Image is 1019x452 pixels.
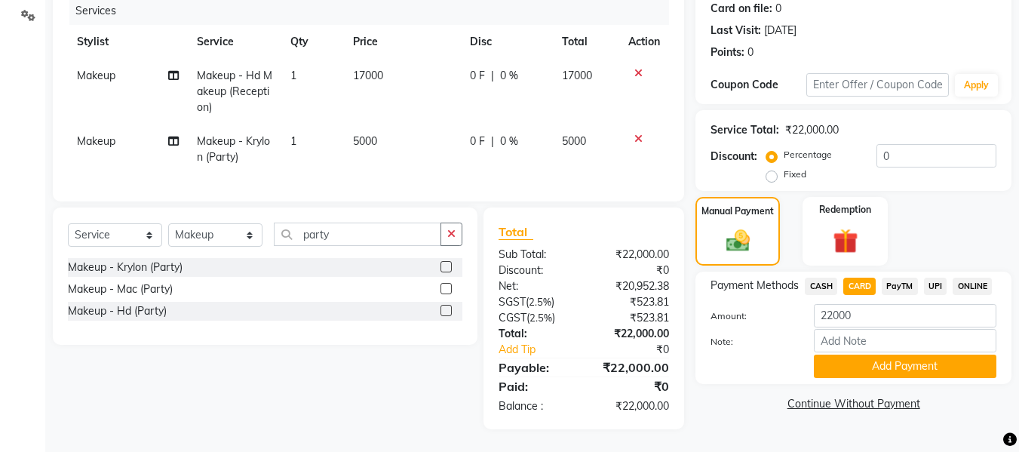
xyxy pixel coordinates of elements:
div: Sub Total: [487,247,584,263]
span: 17000 [353,69,383,82]
label: Note: [699,335,802,349]
div: ₹22,000.00 [584,326,680,342]
span: | [491,134,494,149]
div: Last Visit: [711,23,761,38]
label: Percentage [784,148,832,161]
span: 0 F [470,134,485,149]
div: Makeup - Krylon (Party) [68,260,183,275]
div: ( ) [487,294,584,310]
input: Add Note [814,329,996,352]
th: Total [553,25,619,59]
div: 0 [775,1,781,17]
div: ₹22,000.00 [785,122,839,138]
label: Fixed [784,168,806,181]
span: 1 [290,134,296,148]
span: CGST [499,311,526,324]
span: Makeup [77,69,115,82]
span: Total [499,224,533,240]
span: Payment Methods [711,278,799,294]
th: Action [619,25,669,59]
button: Apply [955,74,998,97]
input: Search or Scan [274,223,441,246]
div: Net: [487,278,584,294]
span: UPI [924,278,947,295]
div: Coupon Code [711,77,806,93]
div: Discount: [487,263,584,278]
a: Add Tip [487,342,600,358]
span: PayTM [882,278,918,295]
label: Redemption [819,203,871,217]
div: ₹22,000.00 [584,247,680,263]
th: Service [188,25,282,59]
th: Stylist [68,25,188,59]
div: Service Total: [711,122,779,138]
span: 17000 [562,69,592,82]
input: Amount [814,304,996,327]
img: _gift.svg [825,226,866,257]
span: 0 % [500,68,518,84]
div: ₹22,000.00 [584,358,680,377]
div: ₹523.81 [584,310,680,326]
span: CARD [843,278,876,295]
span: 0 % [500,134,518,149]
a: Continue Without Payment [698,396,1008,412]
input: Enter Offer / Coupon Code [806,73,949,97]
span: Makeup - Krylon (Party) [197,134,270,164]
span: Makeup [77,134,115,148]
img: _cash.svg [719,227,757,254]
div: Card on file: [711,1,772,17]
span: CASH [805,278,837,295]
div: Payable: [487,358,584,377]
th: Price [344,25,461,59]
div: Balance : [487,398,584,414]
button: Add Payment [814,355,996,378]
div: ( ) [487,310,584,326]
span: 0 F [470,68,485,84]
div: Makeup - Hd (Party) [68,303,167,319]
div: Makeup - Mac (Party) [68,281,173,297]
div: ₹20,952.38 [584,278,680,294]
span: ONLINE [953,278,992,295]
span: 1 [290,69,296,82]
span: 2.5% [529,312,552,324]
div: ₹0 [584,377,680,395]
div: ₹523.81 [584,294,680,310]
span: SGST [499,295,526,309]
div: ₹22,000.00 [584,398,680,414]
div: ₹0 [584,263,680,278]
div: 0 [747,45,754,60]
span: 5000 [353,134,377,148]
div: Total: [487,326,584,342]
span: 2.5% [529,296,551,308]
span: Makeup - Hd Makeup (Reception) [197,69,272,114]
div: ₹0 [600,342,681,358]
label: Amount: [699,309,802,323]
span: 5000 [562,134,586,148]
div: Discount: [711,149,757,165]
th: Qty [281,25,344,59]
div: Paid: [487,377,584,395]
th: Disc [461,25,553,59]
div: [DATE] [764,23,796,38]
span: | [491,68,494,84]
label: Manual Payment [701,204,774,218]
div: Points: [711,45,744,60]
